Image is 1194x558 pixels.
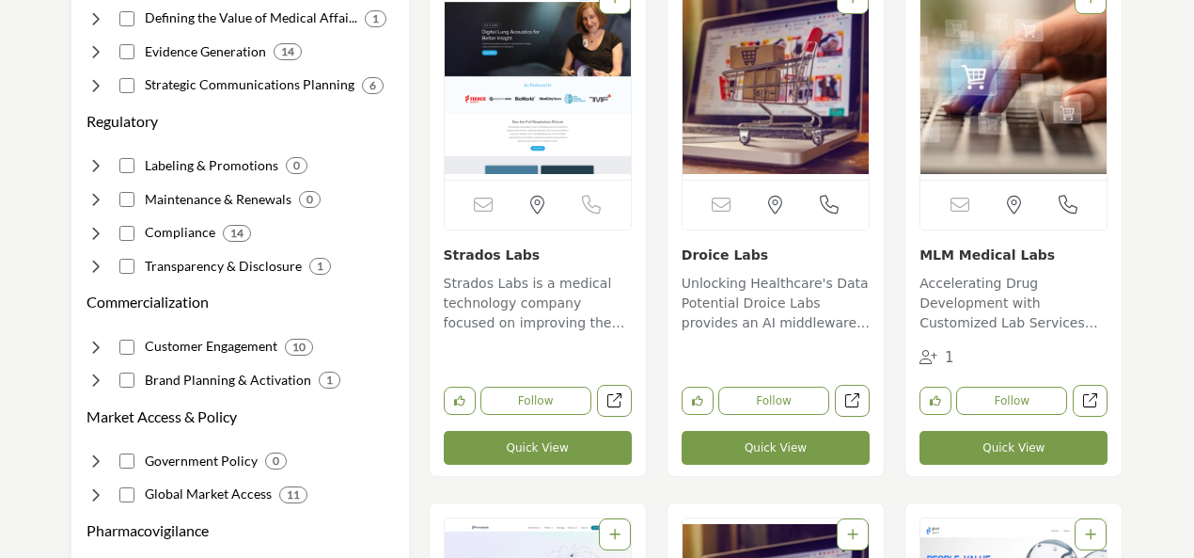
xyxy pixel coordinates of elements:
[119,340,134,355] input: Select Customer Engagement checkbox
[609,527,621,542] a: Add To List
[369,79,376,92] b: 6
[223,225,251,242] div: 14 Results For Compliance
[293,159,300,172] b: 0
[444,245,632,264] h3: Strados Labs
[847,527,858,542] a: Add To List
[274,43,302,60] div: 14 Results For Evidence Generation
[86,110,158,133] button: Regulatory
[286,157,307,174] div: 0 Results For Labeling & Promotions
[306,193,313,206] b: 0
[86,406,237,428] button: Market Access & Policy
[444,269,632,337] a: Strados Labs is a medical technology company focused on improving the lives of patients with [MED...
[444,247,541,263] a: Strados Labs
[365,10,386,27] div: 1 Results For Defining the Value of Medical Affairs
[285,339,313,356] div: 10 Results For Customer Engagement
[287,488,300,502] b: 11
[145,485,272,503] h4: Global Market Access: Achieving patient access and reimbursement globally.
[145,42,266,61] h4: Evidence Generation: Research to support clinical and economic value claims.
[919,387,951,415] button: Like listing
[119,192,134,207] input: Select Maintenance & Renewals checkbox
[145,190,291,209] h4: Maintenance & Renewals: Maintaining marketing authorizations and safety reporting.
[1085,527,1096,542] a: Add To List
[835,385,870,418] a: Open droice-labs in new tab
[265,453,287,470] div: 0 Results For Government Policy
[230,227,244,240] b: 14
[119,11,134,26] input: Select Defining the Value of Medical Affairs checkbox
[119,454,134,469] input: Select Government Policy checkbox
[480,387,591,415] button: Follow
[119,226,134,241] input: Select Compliance checkbox
[444,431,632,465] button: Quick View
[145,75,354,94] h4: Strategic Communications Planning: Developing publication plans demonstrating product benefits an...
[145,223,215,242] h4: Compliance: Local and global regulatory compliance.
[317,260,323,273] b: 1
[372,12,379,25] b: 1
[119,44,134,59] input: Select Evidence Generation checkbox
[119,373,134,388] input: Select Brand Planning & Activation checkbox
[319,372,340,389] div: 1 Results For Brand Planning & Activation
[299,191,321,208] div: 0 Results For Maintenance & Renewals
[919,269,1108,337] a: Accelerating Drug Development with Customized Lab Services MLM Medical Labs provides customized c...
[919,274,1108,337] p: Accelerating Drug Development with Customized Lab Services MLM Medical Labs provides customized c...
[119,158,134,173] input: Select Labeling & Promotions checkbox
[273,454,279,468] b: 0
[597,385,632,418] a: Open strados-labs in new tab
[281,45,294,58] b: 14
[1073,385,1108,418] a: Open mlm-medical-labs in new tab
[682,431,870,465] button: Quick View
[145,257,302,276] h4: Transparency & Disclosure: Transparency & Disclosure
[682,274,870,337] p: Unlocking Healthcare's Data Potential Droice Labs provides an AI middleware platform called Hawk ...
[362,77,384,94] div: 6 Results For Strategic Communications Planning
[919,431,1108,465] button: Quick View
[956,387,1067,415] button: Follow
[682,245,870,264] h3: Droice Labs
[86,291,209,313] button: Commercialization
[145,371,311,390] h4: Brand Planning & Activation: Developing and executing commercial launch strategies.
[919,347,954,369] div: Followers
[119,487,134,502] input: Select Global Market Access checkbox
[86,519,209,542] button: Pharmacovigilance
[682,387,714,415] button: Like listing
[145,156,278,175] h4: Labeling & Promotions: Determining safe product use specifications and claims.
[326,374,333,387] b: 1
[145,337,277,356] h4: Customer Engagement: Understanding and optimizing patient experience across channels.
[718,387,829,415] button: Follow
[119,78,134,93] input: Select Strategic Communications Planning checkbox
[682,247,768,263] a: Droice Labs
[119,259,134,274] input: Select Transparency & Disclosure checkbox
[145,8,357,27] h4: Defining the Value of Medical Affairs
[444,274,632,337] p: Strados Labs is a medical technology company focused on improving the lives of patients with [MED...
[945,349,954,366] span: 1
[919,245,1108,264] h3: MLM Medical Labs
[292,341,306,354] b: 10
[919,247,1055,263] a: MLM Medical Labs
[145,452,258,470] h4: Government Policy: Monitoring and influencing drug-related public policy.
[279,486,307,503] div: 11 Results For Global Market Access
[444,387,476,415] button: Like listing
[682,269,870,337] a: Unlocking Healthcare's Data Potential Droice Labs provides an AI middleware platform called Hawk ...
[309,258,331,275] div: 1 Results For Transparency & Disclosure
